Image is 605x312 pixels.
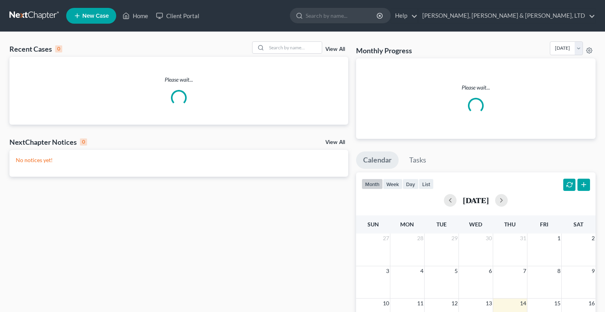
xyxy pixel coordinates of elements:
span: 13 [485,299,493,308]
div: 0 [80,138,87,146]
span: 6 [488,266,493,276]
span: Mon [400,221,414,228]
span: Fri [540,221,548,228]
p: Please wait... [362,84,589,92]
button: day [403,179,419,189]
a: Client Portal [152,9,203,23]
span: 11 [416,299,424,308]
span: 2 [591,234,596,243]
h2: [DATE] [463,196,489,204]
a: Help [391,9,418,23]
span: 7 [522,266,527,276]
div: Recent Cases [9,44,62,54]
span: 9 [591,266,596,276]
span: 15 [553,299,561,308]
a: View All [325,140,345,145]
span: 30 [485,234,493,243]
span: 4 [419,266,424,276]
span: New Case [82,13,109,19]
span: 1 [557,234,561,243]
span: 28 [416,234,424,243]
button: month [362,179,383,189]
span: Sun [367,221,379,228]
span: Wed [469,221,482,228]
a: Home [119,9,152,23]
button: list [419,179,434,189]
span: 31 [519,234,527,243]
input: Search by name... [267,42,322,53]
span: 16 [588,299,596,308]
a: Tasks [402,151,433,169]
p: Please wait... [9,76,348,84]
h3: Monthly Progress [356,46,412,55]
span: 8 [557,266,561,276]
p: No notices yet! [16,156,342,164]
div: NextChapter Notices [9,137,87,147]
span: Sat [573,221,583,228]
span: 29 [451,234,458,243]
span: Tue [436,221,447,228]
button: week [383,179,403,189]
input: Search by name... [306,8,378,23]
a: View All [325,47,345,52]
span: 10 [382,299,390,308]
span: 12 [451,299,458,308]
span: 14 [519,299,527,308]
span: 27 [382,234,390,243]
a: Calendar [356,151,399,169]
a: [PERSON_NAME], [PERSON_NAME] & [PERSON_NAME], LTD [418,9,595,23]
span: 5 [454,266,458,276]
span: Thu [504,221,516,228]
span: 3 [385,266,390,276]
div: 0 [55,45,62,52]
